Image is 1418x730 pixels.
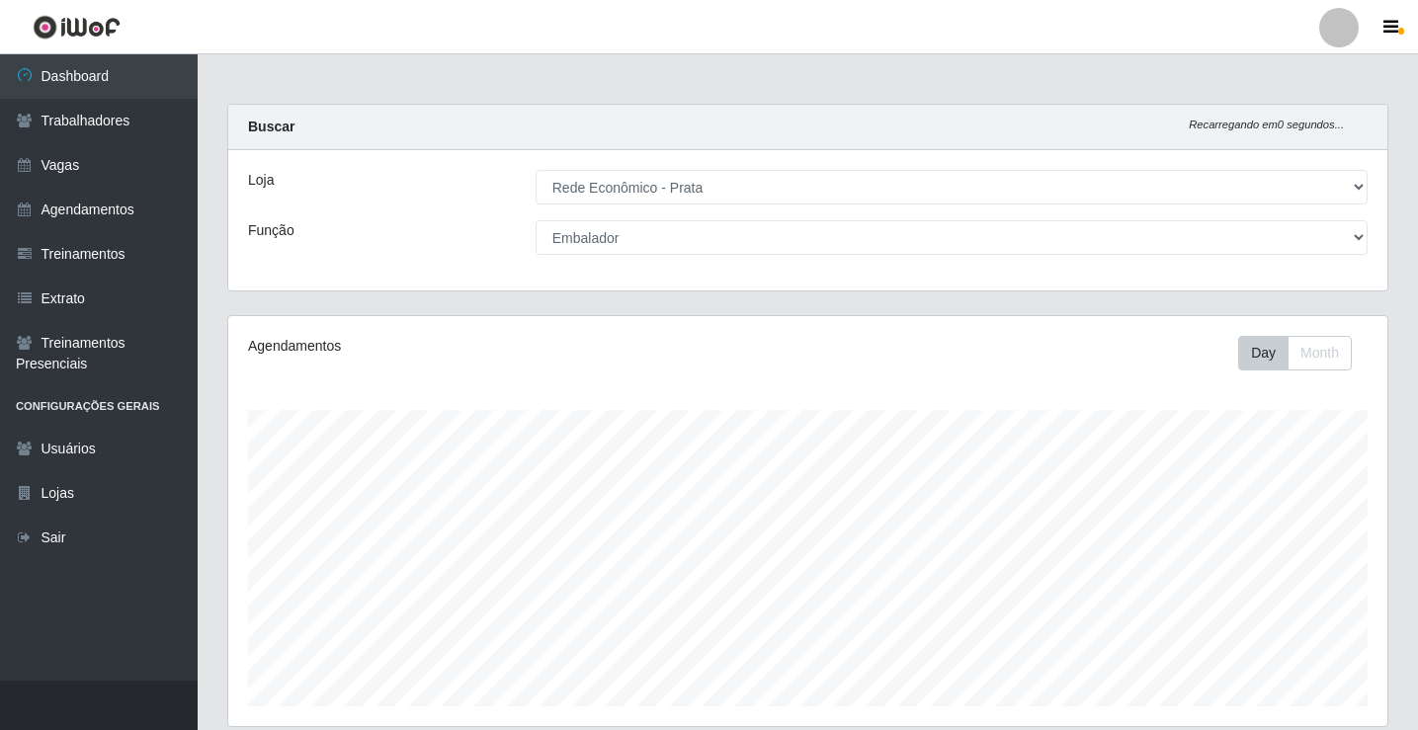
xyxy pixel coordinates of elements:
[1288,336,1352,370] button: Month
[1189,119,1344,130] i: Recarregando em 0 segundos...
[248,336,698,357] div: Agendamentos
[33,15,121,40] img: CoreUI Logo
[248,119,294,134] strong: Buscar
[1238,336,1352,370] div: First group
[248,220,294,241] label: Função
[248,170,274,191] label: Loja
[1238,336,1368,370] div: Toolbar with button groups
[1238,336,1289,370] button: Day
